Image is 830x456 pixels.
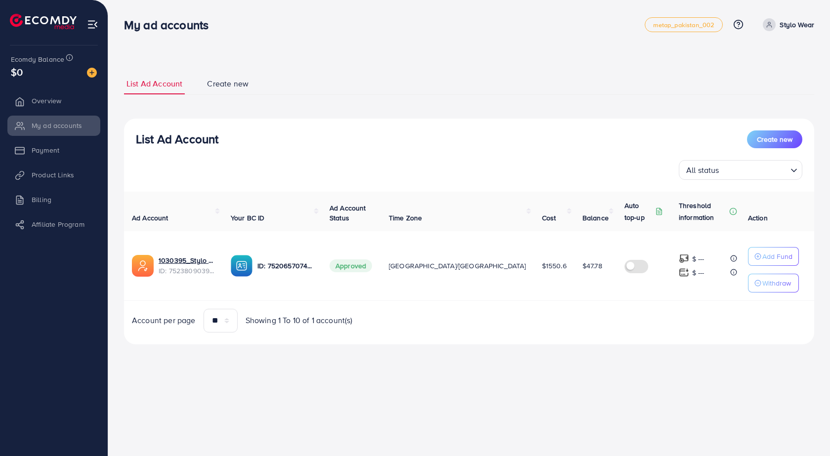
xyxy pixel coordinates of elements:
[207,78,249,89] span: Create new
[748,247,799,266] button: Add Fund
[747,130,802,148] button: Create new
[692,267,705,279] p: $ ---
[132,255,154,277] img: ic-ads-acc.e4c84228.svg
[748,213,768,223] span: Action
[126,78,182,89] span: List Ad Account
[87,68,97,78] img: image
[10,14,77,29] img: logo
[389,261,526,271] span: [GEOGRAPHIC_DATA]/[GEOGRAPHIC_DATA]
[582,213,609,223] span: Balance
[759,18,814,31] a: Stylo Wear
[159,255,215,276] div: <span class='underline'>1030395_Stylo Wear_1751773316264</span></br>7523809039034122257
[231,255,252,277] img: ic-ba-acc.ded83a64.svg
[748,274,799,292] button: Withdraw
[645,17,723,32] a: metap_pakistan_002
[257,260,314,272] p: ID: 7520657074921996304
[330,203,366,223] span: Ad Account Status
[124,18,216,32] h3: My ad accounts
[542,261,567,271] span: $1550.6
[246,315,353,326] span: Showing 1 To 10 of 1 account(s)
[132,213,168,223] span: Ad Account
[653,22,715,28] span: metap_pakistan_002
[11,54,64,64] span: Ecomdy Balance
[679,160,802,180] div: Search for option
[762,277,791,289] p: Withdraw
[159,266,215,276] span: ID: 7523809039034122257
[136,132,218,146] h3: List Ad Account
[679,200,727,223] p: Threshold information
[624,200,653,223] p: Auto top-up
[231,213,265,223] span: Your BC ID
[692,253,705,265] p: $ ---
[762,250,792,262] p: Add Fund
[679,267,689,278] img: top-up amount
[87,19,98,30] img: menu
[389,213,422,223] span: Time Zone
[542,213,556,223] span: Cost
[757,134,792,144] span: Create new
[679,253,689,264] img: top-up amount
[722,161,787,177] input: Search for option
[11,65,23,79] span: $0
[582,261,602,271] span: $47.78
[684,163,721,177] span: All status
[132,315,196,326] span: Account per page
[159,255,215,265] a: 1030395_Stylo Wear_1751773316264
[780,19,814,31] p: Stylo Wear
[330,259,372,272] span: Approved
